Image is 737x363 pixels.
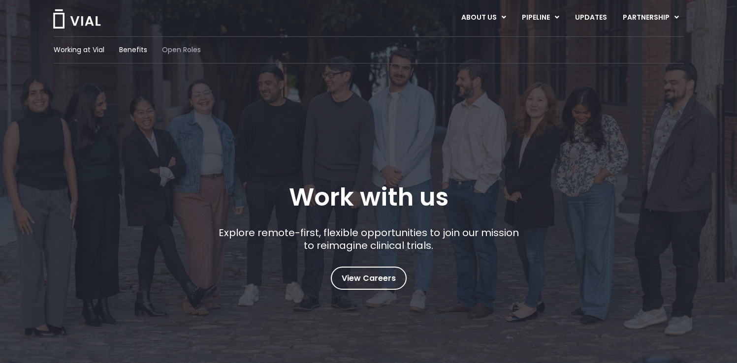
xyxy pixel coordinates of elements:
[567,9,614,26] a: UPDATES
[119,45,147,55] a: Benefits
[215,226,522,252] p: Explore remote-first, flexible opportunities to join our mission to reimagine clinical trials.
[162,45,201,55] a: Open Roles
[615,9,687,26] a: PARTNERSHIPMenu Toggle
[453,9,513,26] a: ABOUT USMenu Toggle
[514,9,567,26] a: PIPELINEMenu Toggle
[289,183,449,212] h1: Work with us
[342,272,396,285] span: View Careers
[331,267,407,290] a: View Careers
[52,9,101,29] img: Vial Logo
[54,45,104,55] a: Working at Vial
